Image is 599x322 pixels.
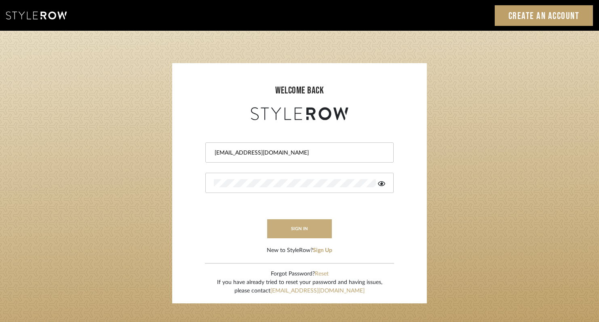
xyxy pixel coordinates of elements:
button: Reset [315,270,329,278]
div: Forgot Password? [217,270,382,278]
button: Sign Up [313,246,332,255]
a: [EMAIL_ADDRESS][DOMAIN_NAME] [270,288,365,294]
div: New to StyleRow? [267,246,332,255]
input: Email Address [214,149,383,157]
div: welcome back [180,83,419,98]
div: If you have already tried to reset your password and having issues, please contact [217,278,382,295]
a: Create an Account [495,5,593,26]
button: sign in [267,219,332,238]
